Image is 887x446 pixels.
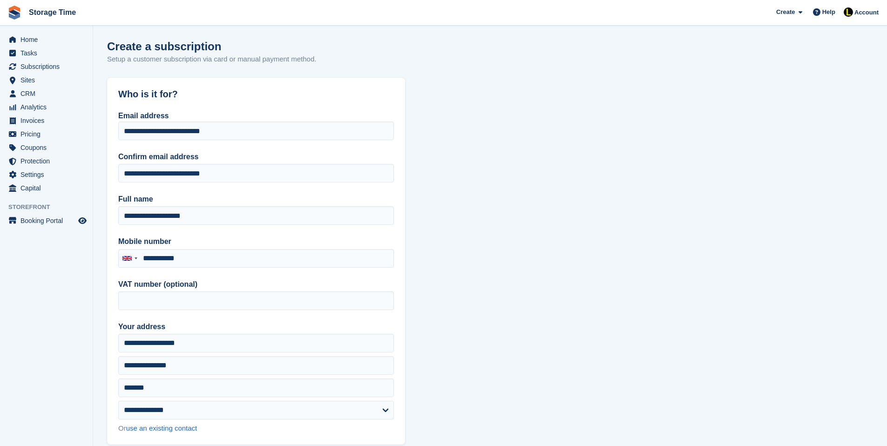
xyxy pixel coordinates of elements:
[5,87,88,100] a: menu
[20,155,76,168] span: Protection
[20,33,76,46] span: Home
[854,8,879,17] span: Account
[8,203,93,212] span: Storefront
[118,423,394,434] div: Or
[20,60,76,73] span: Subscriptions
[5,141,88,154] a: menu
[118,279,394,290] label: VAT number (optional)
[20,47,76,60] span: Tasks
[5,182,88,195] a: menu
[118,112,169,120] label: Email address
[118,194,394,205] label: Full name
[118,151,394,162] label: Confirm email address
[5,60,88,73] a: menu
[776,7,795,17] span: Create
[20,101,76,114] span: Analytics
[118,236,394,247] label: Mobile number
[20,182,76,195] span: Capital
[5,74,88,87] a: menu
[20,141,76,154] span: Coupons
[126,424,197,432] a: use an existing contact
[20,74,76,87] span: Sites
[20,128,76,141] span: Pricing
[5,128,88,141] a: menu
[5,114,88,127] a: menu
[119,250,140,267] div: United Kingdom: +44
[77,215,88,226] a: Preview store
[5,33,88,46] a: menu
[20,168,76,181] span: Settings
[20,114,76,127] span: Invoices
[20,214,76,227] span: Booking Portal
[20,87,76,100] span: CRM
[107,40,221,53] h1: Create a subscription
[5,101,88,114] a: menu
[118,321,394,332] label: Your address
[5,168,88,181] a: menu
[5,47,88,60] a: menu
[844,7,853,17] img: Laaibah Sarwar
[25,5,80,20] a: Storage Time
[5,155,88,168] a: menu
[822,7,835,17] span: Help
[5,214,88,227] a: menu
[118,89,394,100] h2: Who is it for?
[107,54,316,65] p: Setup a customer subscription via card or manual payment method.
[7,6,21,20] img: stora-icon-8386f47178a22dfd0bd8f6a31ec36ba5ce8667c1dd55bd0f319d3a0aa187defe.svg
